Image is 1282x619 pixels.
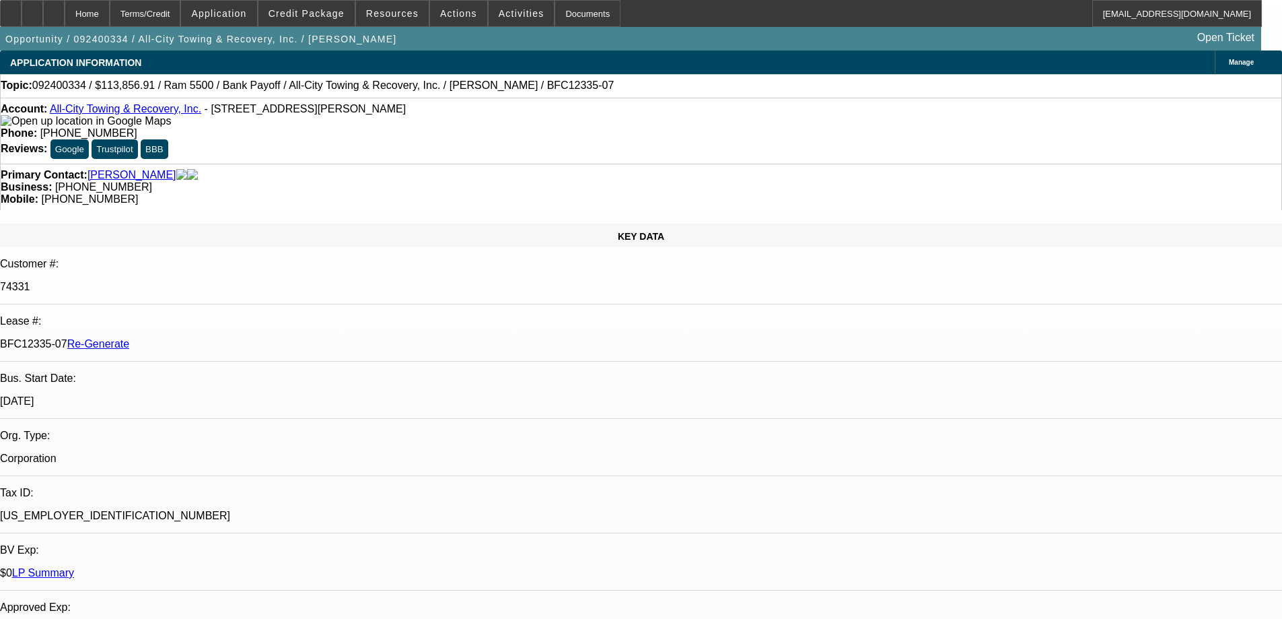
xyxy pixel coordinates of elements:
[191,8,246,19] span: Application
[1,127,37,139] strong: Phone:
[1,143,47,154] strong: Reviews:
[1,115,171,127] img: Open up location in Google Maps
[141,139,168,159] button: BBB
[1229,59,1254,66] span: Manage
[10,57,141,68] span: APPLICATION INFORMATION
[176,169,187,181] img: facebook-icon.png
[258,1,355,26] button: Credit Package
[5,34,396,44] span: Opportunity / 092400334 / All-City Towing & Recovery, Inc. / [PERSON_NAME]
[269,8,345,19] span: Credit Package
[87,169,176,181] a: [PERSON_NAME]
[67,338,130,350] a: Re-Generate
[1,103,47,115] strong: Account:
[1,181,52,193] strong: Business:
[41,193,138,205] span: [PHONE_NUMBER]
[1192,26,1260,49] a: Open Ticket
[1,79,32,92] strong: Topic:
[55,181,152,193] span: [PHONE_NUMBER]
[32,79,614,92] span: 092400334 / $113,856.91 / Ram 5500 / Bank Payoff / All-City Towing & Recovery, Inc. / [PERSON_NAM...
[499,8,544,19] span: Activities
[205,103,406,115] span: - [STREET_ADDRESS][PERSON_NAME]
[618,231,664,242] span: KEY DATA
[50,139,89,159] button: Google
[92,139,137,159] button: Trustpilot
[1,169,87,181] strong: Primary Contact:
[181,1,256,26] button: Application
[1,115,171,127] a: View Google Maps
[356,1,429,26] button: Resources
[187,169,198,181] img: linkedin-icon.png
[40,127,137,139] span: [PHONE_NUMBER]
[440,8,477,19] span: Actions
[50,103,201,115] a: All-City Towing & Recovery, Inc.
[12,567,74,579] a: LP Summary
[430,1,487,26] button: Actions
[1,193,38,205] strong: Mobile:
[489,1,555,26] button: Activities
[366,8,419,19] span: Resources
